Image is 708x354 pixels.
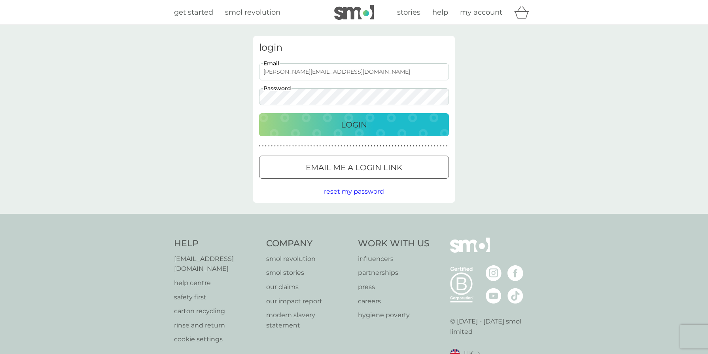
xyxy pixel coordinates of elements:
[486,288,502,304] img: visit the smol Youtube page
[422,144,424,148] p: ●
[266,268,350,278] a: smol stories
[268,144,270,148] p: ●
[307,144,309,148] p: ●
[174,292,258,303] a: safety first
[174,254,258,274] a: [EMAIL_ADDRESS][DOMAIN_NAME]
[401,144,402,148] p: ●
[350,144,351,148] p: ●
[389,144,390,148] p: ●
[398,144,399,148] p: ●
[289,144,291,148] p: ●
[432,8,448,17] span: help
[410,144,411,148] p: ●
[437,144,439,148] p: ●
[259,113,449,136] button: Login
[358,282,430,292] a: press
[374,144,375,148] p: ●
[431,144,433,148] p: ●
[407,144,409,148] p: ●
[277,144,279,148] p: ●
[358,310,430,320] a: hygiene poverty
[326,144,327,148] p: ●
[359,144,360,148] p: ●
[310,144,312,148] p: ●
[460,8,502,17] span: my account
[280,144,282,148] p: ●
[328,144,330,148] p: ●
[266,310,350,330] a: modern slavery statement
[446,144,448,148] p: ●
[324,188,384,195] span: reset my password
[386,144,387,148] p: ●
[266,282,350,292] a: our claims
[416,144,418,148] p: ●
[265,144,267,148] p: ●
[337,144,339,148] p: ●
[266,254,350,264] a: smol revolution
[362,144,363,148] p: ●
[174,8,213,17] span: get started
[225,7,280,18] a: smol revolution
[298,144,300,148] p: ●
[331,144,333,148] p: ●
[320,144,321,148] p: ●
[432,7,448,18] a: help
[174,7,213,18] a: get started
[352,144,354,148] p: ●
[356,144,357,148] p: ●
[397,8,420,17] span: stories
[344,144,345,148] p: ●
[304,144,306,148] p: ●
[358,238,430,250] h4: Work With Us
[301,144,303,148] p: ●
[266,238,350,250] h4: Company
[313,144,315,148] p: ●
[262,144,264,148] p: ●
[460,7,502,18] a: my account
[335,144,336,148] p: ●
[286,144,288,148] p: ●
[358,268,430,278] a: partnerships
[443,144,445,148] p: ●
[174,320,258,331] p: rinse and return
[174,306,258,316] a: carton recycling
[368,144,369,148] p: ●
[259,156,449,179] button: Email me a login link
[259,42,449,53] h3: login
[358,296,430,306] p: careers
[413,144,415,148] p: ●
[274,144,276,148] p: ●
[365,144,366,148] p: ●
[341,144,342,148] p: ●
[377,144,378,148] p: ●
[358,254,430,264] a: influencers
[346,144,348,148] p: ●
[371,144,372,148] p: ●
[341,118,367,131] p: Login
[397,7,420,18] a: stories
[507,265,523,281] img: visit the smol Facebook page
[425,144,426,148] p: ●
[395,144,396,148] p: ●
[174,278,258,288] a: help centre
[316,144,318,148] p: ●
[324,187,384,197] button: reset my password
[486,265,502,281] img: visit the smol Instagram page
[259,144,261,148] p: ●
[225,8,280,17] span: smol revolution
[392,144,394,148] p: ●
[404,144,405,148] p: ●
[266,296,350,306] a: our impact report
[295,144,297,148] p: ●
